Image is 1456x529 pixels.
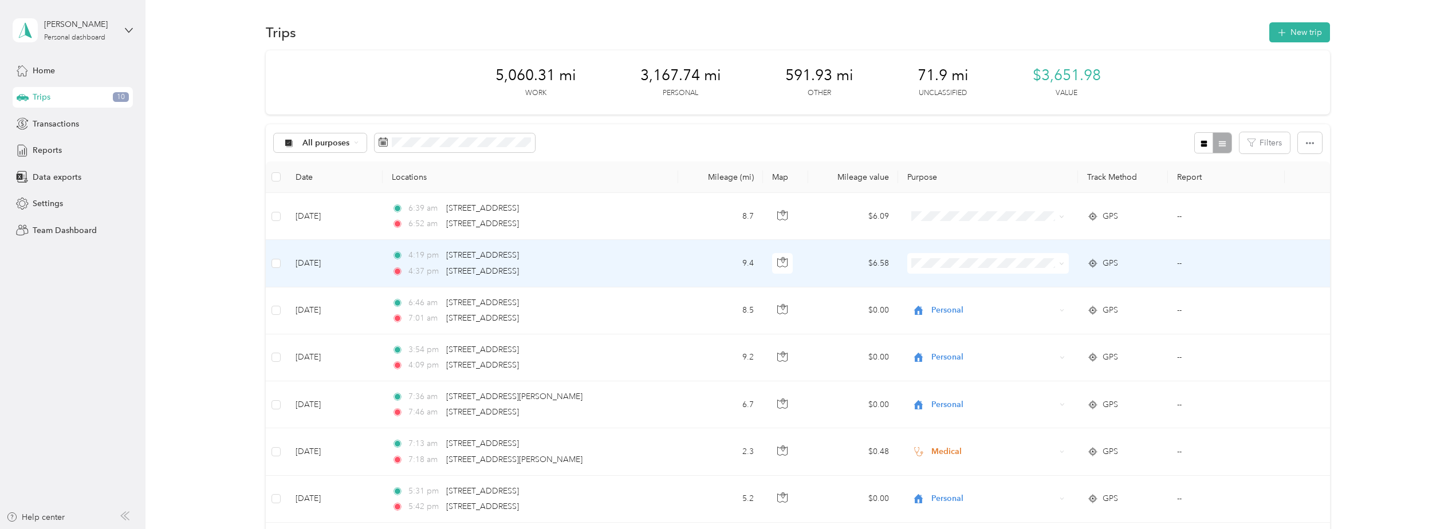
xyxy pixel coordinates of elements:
th: Report [1168,161,1285,193]
th: Mileage value [808,161,898,193]
span: 7:18 am [408,453,441,466]
span: $3,651.98 [1033,66,1101,85]
span: GPS [1103,492,1118,505]
p: Unclassified [919,88,967,98]
span: 10 [113,92,129,102]
button: Filters [1239,132,1290,153]
th: Track Method [1078,161,1168,193]
span: Personal [931,492,1056,505]
span: Home [33,65,55,77]
span: [STREET_ADDRESS] [446,345,519,354]
td: -- [1168,193,1285,240]
td: 6.7 [678,381,763,428]
span: 4:37 pm [408,265,441,278]
span: 6:52 am [408,218,441,230]
td: 8.7 [678,193,763,240]
span: 4:19 pm [408,249,441,262]
td: [DATE] [286,381,383,428]
td: 8.5 [678,287,763,334]
span: GPS [1103,304,1118,317]
td: $0.00 [808,287,898,334]
span: 5:31 pm [408,485,441,498]
td: [DATE] [286,334,383,381]
span: [STREET_ADDRESS] [446,266,519,276]
span: Personal [931,398,1056,411]
p: Work [525,88,546,98]
div: [PERSON_NAME] [44,18,116,30]
td: -- [1168,381,1285,428]
td: -- [1168,240,1285,287]
span: [STREET_ADDRESS][PERSON_NAME] [446,455,583,464]
span: All purposes [302,139,350,147]
p: Other [808,88,831,98]
span: 5:42 pm [408,500,441,513]
span: Data exports [33,171,81,183]
td: $0.00 [808,334,898,381]
td: $6.09 [808,193,898,240]
td: [DATE] [286,240,383,287]
span: [STREET_ADDRESS] [446,250,519,260]
span: GPS [1103,445,1118,458]
span: Personal [931,351,1056,364]
span: 7:36 am [408,390,441,403]
button: Help center [6,511,65,523]
td: $6.58 [808,240,898,287]
span: 3,167.74 mi [640,66,721,85]
iframe: Everlance-gr Chat Button Frame [1392,465,1456,529]
span: 7:13 am [408,437,441,450]
p: Personal [663,88,698,98]
td: 9.4 [678,240,763,287]
th: Purpose [898,161,1078,193]
td: [DATE] [286,287,383,334]
span: 6:46 am [408,297,441,309]
span: 3:54 pm [408,344,441,356]
td: 2.3 [678,428,763,475]
td: [DATE] [286,428,383,475]
span: [STREET_ADDRESS] [446,298,519,307]
td: -- [1168,428,1285,475]
td: $0.00 [808,476,898,523]
td: -- [1168,476,1285,523]
span: 5,060.31 mi [495,66,576,85]
td: $0.48 [808,428,898,475]
th: Date [286,161,383,193]
span: Trips [33,91,50,103]
span: 6:39 am [408,202,441,215]
td: 5.2 [678,476,763,523]
span: [STREET_ADDRESS] [446,407,519,417]
th: Map [763,161,808,193]
h1: Trips [266,26,296,38]
span: Settings [33,198,63,210]
span: GPS [1103,257,1118,270]
span: 71.9 mi [918,66,969,85]
span: [STREET_ADDRESS] [446,219,519,228]
span: [STREET_ADDRESS] [446,502,519,511]
td: [DATE] [286,476,383,523]
td: 9.2 [678,334,763,381]
span: [STREET_ADDRESS] [446,203,519,213]
span: Medical [931,445,1056,458]
th: Locations [383,161,678,193]
td: -- [1168,334,1285,381]
span: [STREET_ADDRESS] [446,439,519,448]
td: [DATE] [286,193,383,240]
span: 591.93 mi [785,66,853,85]
span: Personal [931,304,1056,317]
span: Team Dashboard [33,224,97,236]
button: New trip [1269,22,1330,42]
span: Reports [33,144,62,156]
th: Mileage (mi) [678,161,763,193]
span: GPS [1103,351,1118,364]
span: Transactions [33,118,79,130]
span: 7:46 am [408,406,441,419]
span: [STREET_ADDRESS] [446,360,519,370]
span: 7:01 am [408,312,441,325]
span: 4:09 pm [408,359,441,372]
td: $0.00 [808,381,898,428]
span: GPS [1103,398,1118,411]
span: GPS [1103,210,1118,223]
p: Value [1056,88,1077,98]
span: [STREET_ADDRESS][PERSON_NAME] [446,392,583,401]
div: Personal dashboard [44,34,105,41]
